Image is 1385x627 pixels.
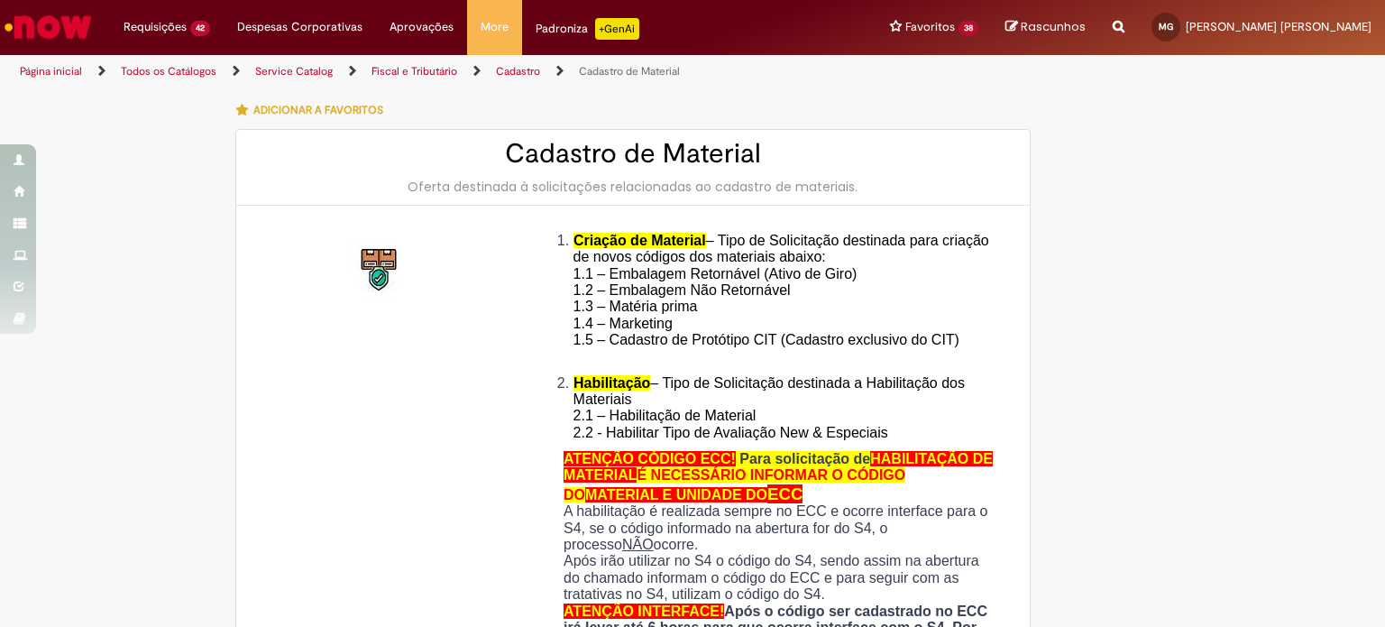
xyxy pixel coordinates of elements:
span: MATERIAL E UNIDADE DO [585,487,767,503]
a: Service Catalog [255,64,333,78]
button: Adicionar a Favoritos [235,91,393,129]
span: Aprovações [390,18,454,36]
p: +GenAi [595,18,639,40]
img: ServiceNow [2,9,95,45]
p: Após irão utilizar no S4 o código do S4, sendo assim na abertura do chamado informam o código do ... [564,553,998,603]
span: [PERSON_NAME] [PERSON_NAME] [1186,19,1371,34]
span: MG [1159,21,1173,32]
span: 38 [958,21,978,36]
span: Requisições [124,18,187,36]
span: Rascunhos [1021,18,1086,35]
div: Padroniza [536,18,639,40]
span: 42 [190,21,210,36]
span: HABILITAÇÃO DE MATERIAL [564,451,993,483]
p: A habilitação é realizada sempre no ECC e ocorre interface para o S4, se o código informado na ab... [564,503,998,553]
span: ATENÇÃO INTERFACE! [564,604,724,619]
a: Rascunhos [1005,19,1086,36]
a: Cadastro de Material [579,64,680,78]
ul: Trilhas de página [14,55,910,88]
span: Adicionar a Favoritos [253,103,383,117]
span: Para solicitação de [739,451,870,466]
span: More [481,18,509,36]
u: NÃO [622,537,654,552]
a: Todos os Catálogos [121,64,216,78]
span: ECC [767,484,803,503]
span: Favoritos [905,18,955,36]
a: Fiscal e Tributário [371,64,457,78]
div: Oferta destinada à solicitações relacionadas ao cadastro de materiais. [254,178,1012,196]
span: – Tipo de Solicitação destinada para criação de novos códigos dos materiais abaixo: 1.1 – Embalag... [573,233,989,364]
span: É NECESSÁRIO INFORMAR O CÓDIGO DO [564,467,905,502]
span: – Tipo de Solicitação destinada a Habilitação dos Materiais 2.1 – Habilitação de Material 2.2 - H... [573,375,965,440]
span: Habilitação [573,375,650,391]
img: Cadastro de Material [352,242,409,300]
a: Página inicial [20,64,82,78]
span: Despesas Corporativas [237,18,362,36]
a: Cadastro [496,64,540,78]
h2: Cadastro de Material [254,139,1012,169]
span: ATENÇÃO CÓDIGO ECC! [564,451,736,466]
span: Criação de Material [573,233,706,248]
